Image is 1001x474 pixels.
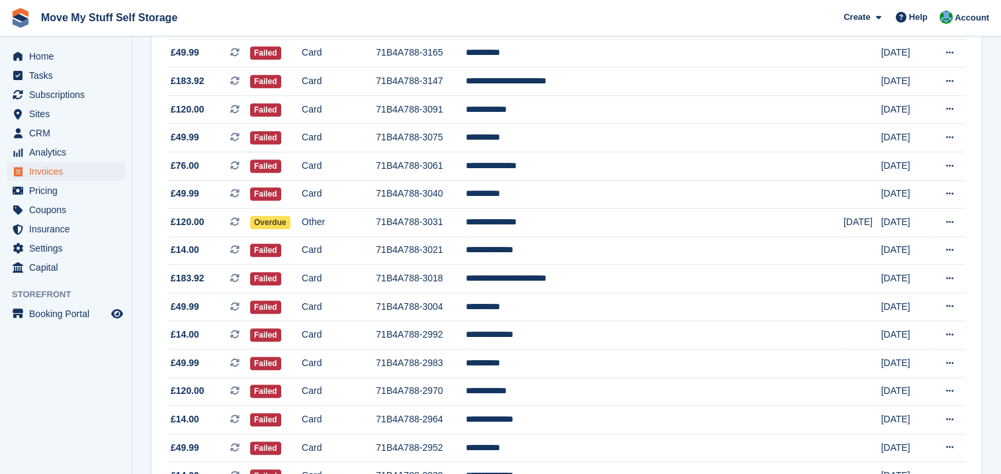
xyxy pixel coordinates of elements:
[250,301,281,314] span: Failed
[250,46,281,60] span: Failed
[250,328,281,342] span: Failed
[171,328,199,342] span: £14.00
[171,271,204,285] span: £183.92
[250,385,281,398] span: Failed
[376,236,466,265] td: 71B4A788-3021
[171,356,199,370] span: £49.99
[881,152,930,180] td: [DATE]
[881,350,930,378] td: [DATE]
[250,357,281,370] span: Failed
[302,293,376,321] td: Card
[881,321,930,350] td: [DATE]
[250,187,281,201] span: Failed
[29,143,109,162] span: Analytics
[302,95,376,124] td: Card
[955,11,989,24] span: Account
[376,152,466,180] td: 71B4A788-3061
[7,258,125,277] a: menu
[29,181,109,200] span: Pricing
[12,288,132,301] span: Storefront
[171,159,199,173] span: £76.00
[29,258,109,277] span: Capital
[29,305,109,323] span: Booking Portal
[881,265,930,293] td: [DATE]
[171,384,204,398] span: £120.00
[376,265,466,293] td: 71B4A788-3018
[250,244,281,257] span: Failed
[376,350,466,378] td: 71B4A788-2983
[302,152,376,180] td: Card
[7,162,125,181] a: menu
[7,66,125,85] a: menu
[29,66,109,85] span: Tasks
[881,124,930,152] td: [DATE]
[250,413,281,426] span: Failed
[7,47,125,66] a: menu
[171,441,199,455] span: £49.99
[250,75,281,88] span: Failed
[909,11,928,24] span: Help
[7,201,125,219] a: menu
[881,236,930,265] td: [DATE]
[881,39,930,68] td: [DATE]
[376,39,466,68] td: 71B4A788-3165
[7,220,125,238] a: menu
[29,124,109,142] span: CRM
[250,103,281,117] span: Failed
[376,68,466,96] td: 71B4A788-3147
[376,180,466,209] td: 71B4A788-3040
[302,180,376,209] td: Card
[171,103,204,117] span: £120.00
[29,239,109,258] span: Settings
[171,46,199,60] span: £49.99
[881,209,930,237] td: [DATE]
[250,131,281,144] span: Failed
[7,239,125,258] a: menu
[250,272,281,285] span: Failed
[376,293,466,321] td: 71B4A788-3004
[29,47,109,66] span: Home
[881,293,930,321] td: [DATE]
[881,95,930,124] td: [DATE]
[171,243,199,257] span: £14.00
[302,209,376,237] td: Other
[171,187,199,201] span: £49.99
[11,8,30,28] img: stora-icon-8386f47178a22dfd0bd8f6a31ec36ba5ce8667c1dd55bd0f319d3a0aa187defe.svg
[29,201,109,219] span: Coupons
[881,434,930,462] td: [DATE]
[844,209,881,237] td: [DATE]
[171,300,199,314] span: £49.99
[881,180,930,209] td: [DATE]
[171,215,204,229] span: £120.00
[7,305,125,323] a: menu
[376,406,466,434] td: 71B4A788-2964
[250,442,281,455] span: Failed
[376,124,466,152] td: 71B4A788-3075
[36,7,183,28] a: Move My Stuff Self Storage
[7,143,125,162] a: menu
[376,377,466,406] td: 71B4A788-2970
[29,162,109,181] span: Invoices
[302,265,376,293] td: Card
[7,181,125,200] a: menu
[7,105,125,123] a: menu
[844,11,870,24] span: Create
[7,85,125,104] a: menu
[7,124,125,142] a: menu
[171,74,204,88] span: £183.92
[171,130,199,144] span: £49.99
[171,412,199,426] span: £14.00
[250,216,290,229] span: Overdue
[302,350,376,378] td: Card
[302,321,376,350] td: Card
[376,434,466,462] td: 71B4A788-2952
[302,434,376,462] td: Card
[302,236,376,265] td: Card
[939,11,953,24] img: Dan
[881,68,930,96] td: [DATE]
[109,306,125,322] a: Preview store
[302,124,376,152] td: Card
[302,39,376,68] td: Card
[302,406,376,434] td: Card
[29,220,109,238] span: Insurance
